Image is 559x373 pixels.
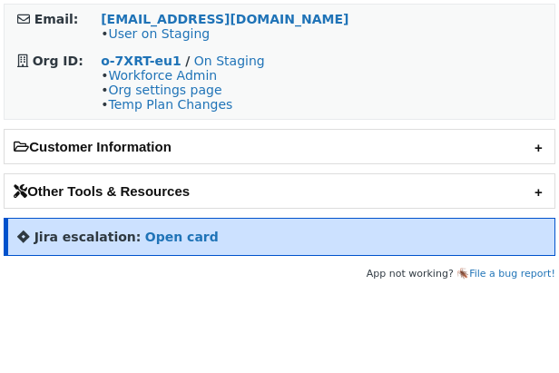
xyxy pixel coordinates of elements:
[108,26,210,41] a: User on Staging
[185,54,190,68] strong: /
[33,54,83,68] strong: Org ID:
[194,54,265,68] a: On Staging
[145,230,219,244] a: Open card
[5,130,554,163] h2: Customer Information
[101,68,232,112] span: • • •
[108,83,221,97] a: Org settings page
[101,26,210,41] span: •
[108,97,232,112] a: Temp Plan Changes
[34,230,142,244] strong: Jira escalation:
[108,68,217,83] a: Workforce Admin
[101,54,181,68] a: o-7XRT-eu1
[4,265,555,283] footer: App not working? 🪳
[34,12,79,26] strong: Email:
[101,12,348,26] a: [EMAIL_ADDRESS][DOMAIN_NAME]
[469,268,555,280] a: File a bug report!
[5,174,554,208] h2: Other Tools & Resources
